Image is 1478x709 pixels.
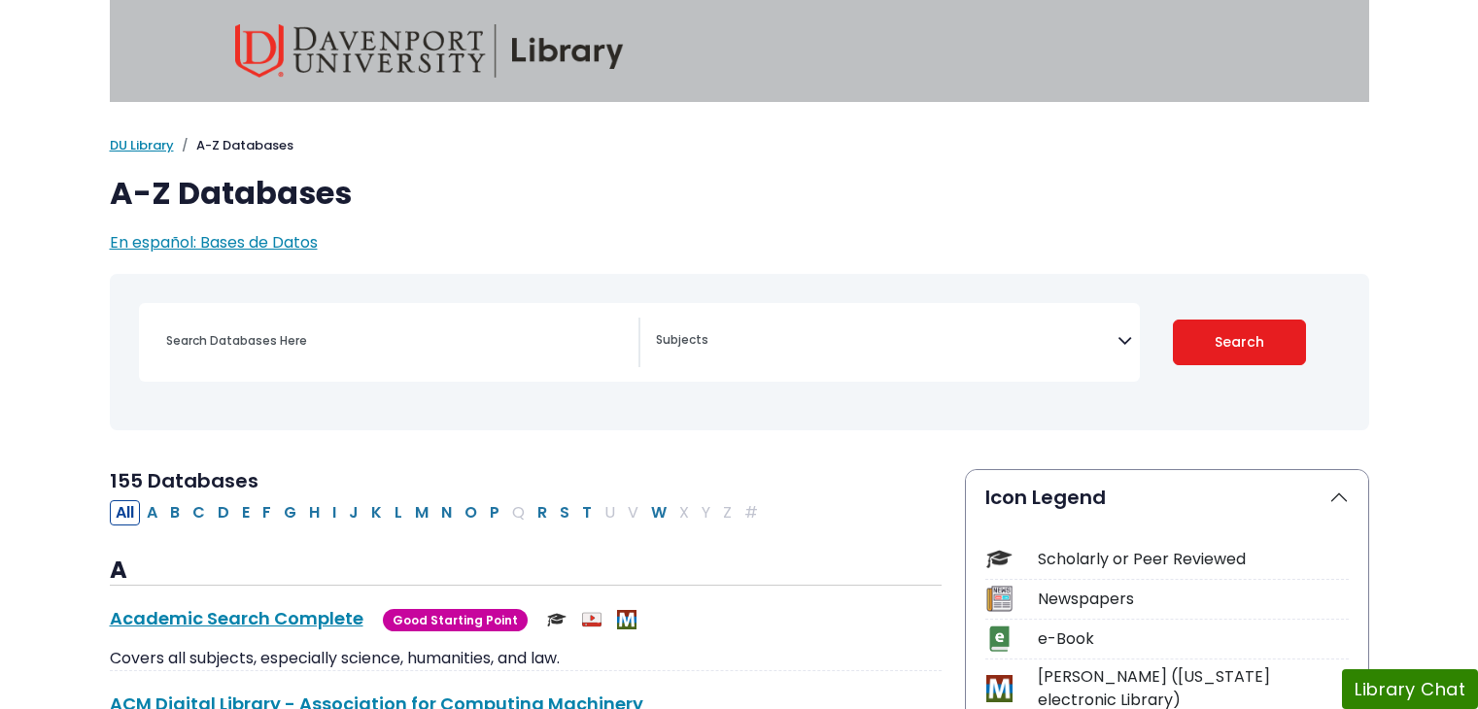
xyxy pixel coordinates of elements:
[164,500,186,525] button: Filter Results B
[966,470,1368,524] button: Icon Legend
[656,334,1117,350] textarea: Search
[582,610,602,629] img: Audio & Video
[617,610,636,629] img: MeL (Michigan electronic Library)
[110,136,174,154] a: DU Library
[110,500,140,525] button: All
[389,500,408,525] button: Filter Results L
[343,500,364,525] button: Filter Results J
[257,500,277,525] button: Filter Results F
[365,500,388,525] button: Filter Results K
[1038,588,1349,611] div: Newspapers
[327,500,342,525] button: Filter Results I
[576,500,598,525] button: Filter Results T
[174,136,293,155] li: A-Z Databases
[110,557,942,586] h3: A
[645,500,672,525] button: Filter Results W
[1342,669,1478,709] button: Library Chat
[986,546,1013,572] img: Icon Scholarly or Peer Reviewed
[383,609,528,631] span: Good Starting Point
[986,625,1013,652] img: Icon e-Book
[547,610,567,629] img: Scholarly or Peer Reviewed
[110,136,1369,155] nav: breadcrumb
[141,500,163,525] button: Filter Results A
[235,24,624,78] img: Davenport University Library
[1173,320,1306,365] button: Submit for Search Results
[110,274,1369,430] nav: Search filters
[1038,627,1349,651] div: e-Book
[435,500,458,525] button: Filter Results N
[986,586,1013,612] img: Icon Newspapers
[532,500,553,525] button: Filter Results R
[278,500,302,525] button: Filter Results G
[459,500,483,525] button: Filter Results O
[110,231,318,253] a: En español: Bases de Datos
[1038,548,1349,571] div: Scholarly or Peer Reviewed
[986,675,1013,701] img: Icon MeL (Michigan electronic Library)
[303,500,326,525] button: Filter Results H
[409,500,434,525] button: Filter Results M
[110,175,1369,212] h1: A-Z Databases
[484,500,505,525] button: Filter Results P
[110,500,766,523] div: Alpha-list to filter by first letter of database name
[110,606,363,630] a: Academic Search Complete
[155,326,638,354] input: Search database by title or keyword
[187,500,211,525] button: Filter Results C
[110,647,942,670] p: Covers all subjects, especially science, humanities, and law.
[554,500,575,525] button: Filter Results S
[212,500,235,525] button: Filter Results D
[236,500,256,525] button: Filter Results E
[110,467,258,494] span: 155 Databases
